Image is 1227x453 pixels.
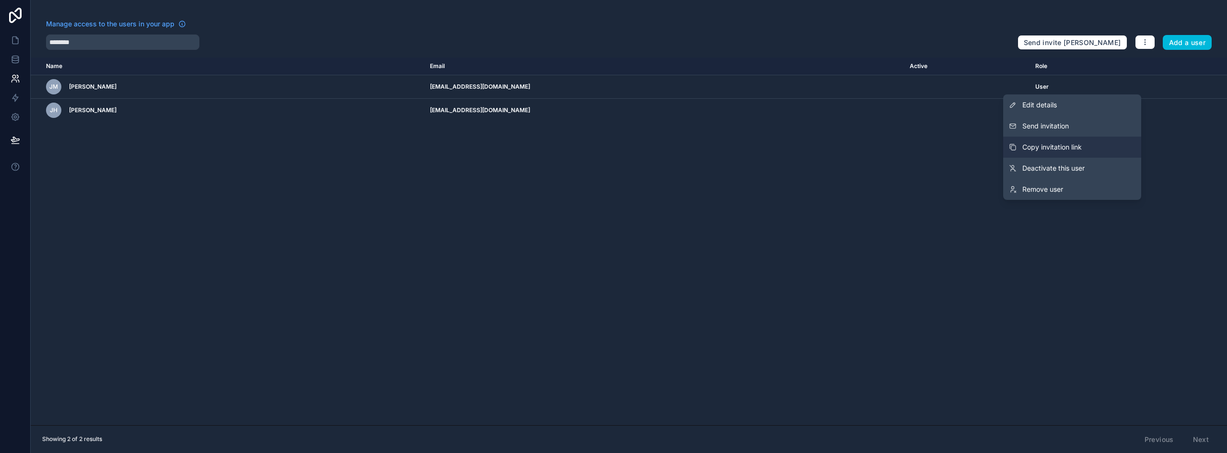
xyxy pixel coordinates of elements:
[46,19,186,29] a: Manage access to the users in your app
[1163,35,1212,50] button: Add a user
[1003,137,1141,158] button: Copy invitation link
[31,58,1227,425] div: scrollable content
[1022,185,1063,194] span: Remove user
[1003,158,1141,179] a: Deactivate this user
[424,75,904,99] td: [EMAIL_ADDRESS][DOMAIN_NAME]
[1035,83,1049,91] span: User
[1022,121,1069,131] span: Send invitation
[49,83,58,91] span: JM
[424,58,904,75] th: Email
[1003,94,1141,116] a: Edit details
[1018,35,1127,50] button: Send invite [PERSON_NAME]
[904,58,1030,75] th: Active
[69,83,116,91] span: [PERSON_NAME]
[1022,163,1085,173] span: Deactivate this user
[1030,58,1136,75] th: Role
[31,58,424,75] th: Name
[50,106,58,114] span: JH
[42,435,102,443] span: Showing 2 of 2 results
[46,19,174,29] span: Manage access to the users in your app
[1022,142,1082,152] span: Copy invitation link
[1003,179,1141,200] a: Remove user
[424,99,904,122] td: [EMAIL_ADDRESS][DOMAIN_NAME]
[1003,116,1141,137] button: Send invitation
[69,106,116,114] span: [PERSON_NAME]
[1022,100,1057,110] span: Edit details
